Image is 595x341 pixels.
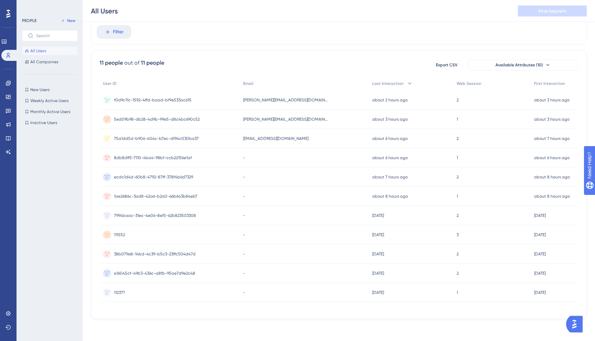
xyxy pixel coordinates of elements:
[372,81,404,86] span: Last Interaction
[534,232,546,237] time: [DATE]
[538,8,566,14] span: Save Segment
[22,97,78,105] button: Weekly Active Users
[457,290,458,295] span: 1
[22,58,78,66] button: All Companies
[534,213,546,218] time: [DATE]
[457,271,459,276] span: 2
[103,81,117,86] span: User ID
[436,62,458,68] span: Export CSV
[30,120,57,125] span: Inactive Users
[372,213,384,218] time: [DATE]
[372,117,408,122] time: about 3 hours ago
[457,81,481,86] span: Web Session
[30,59,58,65] span: All Companies
[518,5,587,16] button: Save Segment
[372,290,384,295] time: [DATE]
[113,28,124,36] span: Filter
[372,98,408,102] time: about 2 hours ago
[243,81,253,86] span: Email
[22,119,78,127] button: Inactive Users
[36,33,72,38] input: Search
[22,108,78,116] button: Monthly Active Users
[457,251,459,257] span: 2
[243,232,245,238] span: -
[534,175,570,179] time: about 8 hours ago
[124,59,139,67] div: out of
[534,290,546,295] time: [DATE]
[114,136,199,141] span: 75a1dd5d-b906-404c-b7ec-df94c030ba37
[495,62,543,68] span: Available Attributes (10)
[114,117,200,122] span: 5ed09b98-db28-4d9b-99e5-d8c4bc690c52
[30,48,46,54] span: All Users
[534,155,570,160] time: about 6 hours ago
[534,98,570,102] time: about 3 hours ago
[243,194,245,199] span: -
[429,59,464,70] button: Export CSV
[457,174,459,180] span: 2
[114,213,196,218] span: 7994baac-31ec-4e06-8ef5-62b823503308
[114,232,125,238] span: 111552
[243,174,245,180] span: -
[372,175,408,179] time: about 7 hours ago
[243,290,245,295] span: -
[91,6,118,16] div: All Users
[114,97,191,103] span: f0d9c11c-1592-4ffd-baad-bf9e533ac615
[372,155,408,160] time: about 6 hours ago
[468,59,578,70] button: Available Attributes (10)
[457,232,459,238] span: 3
[243,271,245,276] span: -
[30,109,70,114] span: Monthly Active Users
[114,271,195,276] span: e16045cf-49b3-436c-a8fb-95ae7d9e2c48
[114,251,196,257] span: 38b079e8-14bd-4c39-b5c3-23ffc504d47d
[457,136,459,141] span: 2
[534,81,565,86] span: First Interaction
[372,252,384,256] time: [DATE]
[534,117,570,122] time: about 3 hours ago
[534,136,570,141] time: about 7 hours ago
[114,290,125,295] span: 112377
[566,314,587,334] iframe: UserGuiding AI Assistant Launcher
[243,136,309,141] span: [EMAIL_ADDRESS][DOMAIN_NAME]
[30,87,50,92] span: New Users
[457,97,459,103] span: 2
[22,18,36,23] div: PEOPLE
[243,117,329,122] span: [PERSON_NAME][EMAIL_ADDRESS][DOMAIN_NAME]
[243,213,245,218] span: -
[457,155,458,161] span: 1
[59,16,78,25] button: New
[372,271,384,276] time: [DATE]
[372,136,408,141] time: about 6 hours ago
[457,213,459,218] span: 2
[457,117,458,122] span: 1
[534,252,546,256] time: [DATE]
[243,251,245,257] span: -
[114,155,192,161] span: 8db8dff5-7110-4ba4-98bf-ccb22156e1af
[457,194,458,199] span: 1
[141,59,164,67] div: 11 people
[372,194,408,199] time: about 8 hours ago
[67,18,75,23] span: New
[114,174,193,180] span: ecdc1d4d-60b8-4792-87ff-378f4b6d7329
[22,47,78,55] button: All Users
[16,2,43,10] span: Need Help?
[243,97,329,103] span: [PERSON_NAME][EMAIL_ADDRESS][DOMAIN_NAME]
[114,194,197,199] span: 1ae2686c-3ad8-42a6-b2a0-66b643b84eb7
[22,86,78,94] button: New Users
[534,271,546,276] time: [DATE]
[534,194,570,199] time: about 8 hours ago
[243,155,245,161] span: -
[100,59,123,67] div: 11 people
[372,232,384,237] time: [DATE]
[30,98,69,103] span: Weekly Active Users
[97,25,131,39] button: Filter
